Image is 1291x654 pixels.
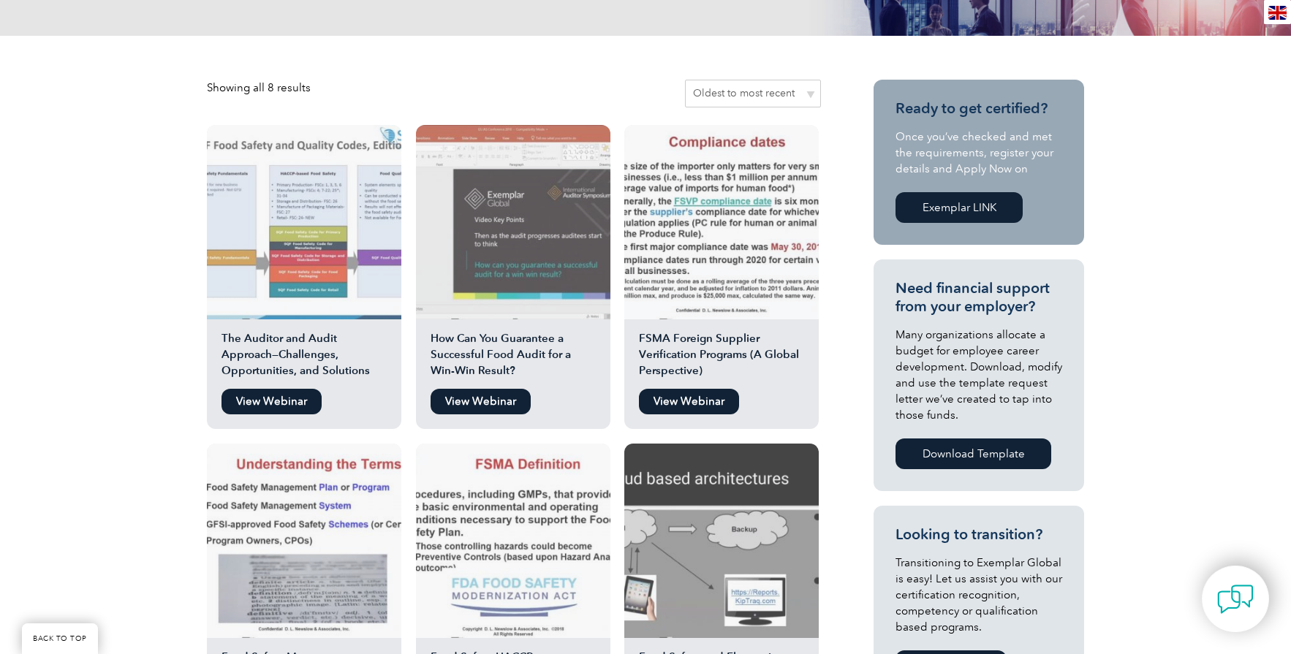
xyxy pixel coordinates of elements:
[624,444,819,638] img: Food Safety and Electronic Record Keeping—Moving Beyond Paper Logs and Excel
[416,330,610,381] h2: How Can You Guarantee a Successful Food Audit for a Win-Win Result?
[207,330,401,381] h2: The Auditor and Audit Approach—Challenges, Opportunities, and Solutions
[896,555,1062,635] p: Transitioning to Exemplar Global is easy! Let us assist you with our certification recognition, c...
[1268,6,1287,20] img: en
[896,525,1062,544] h3: Looking to transition?
[624,125,819,381] a: FSMA Foreign Supplier Verification Programs (A Global Perspective)
[639,389,739,414] a: View Webinar
[896,438,1051,469] a: Download Template
[685,80,821,107] select: Shop order
[896,327,1062,423] p: Many organizations allocate a budget for employee career development. Download, modify and use th...
[416,125,610,319] img: How Can You Guarantee a Successful Food Audit for a Win-Win Result?
[1217,581,1254,617] img: contact-chat.png
[431,389,531,414] a: View Webinar
[624,330,819,381] h2: FSMA Foreign Supplier Verification Programs (A Global Perspective)
[416,444,610,638] img: Food Safety HACCP Prerequisite Programs
[416,125,610,381] a: How Can You Guarantee a Successful Food Audit for a Win-Win Result?
[896,129,1062,177] p: Once you’ve checked and met the requirements, register your details and Apply Now on
[896,99,1062,118] h3: Ready to get certified?
[207,80,311,96] p: Showing all 8 results
[22,623,98,654] a: BACK TO TOP
[896,279,1062,316] h3: Need financial support from your employer?
[207,444,401,638] img: Food Safety Management Programs: A Three-Legged Stool
[222,389,322,414] a: View Webinar
[624,125,819,319] img: FSMA Foreign Supplier Verification Programs (A Global Perspective)
[207,125,401,319] img: The Auditor and Audit Approach—Challenges, Opportunities, and Solutions
[896,192,1023,223] a: Exemplar LINK
[207,125,401,381] a: The Auditor and Audit Approach—Challenges, Opportunities, and Solutions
